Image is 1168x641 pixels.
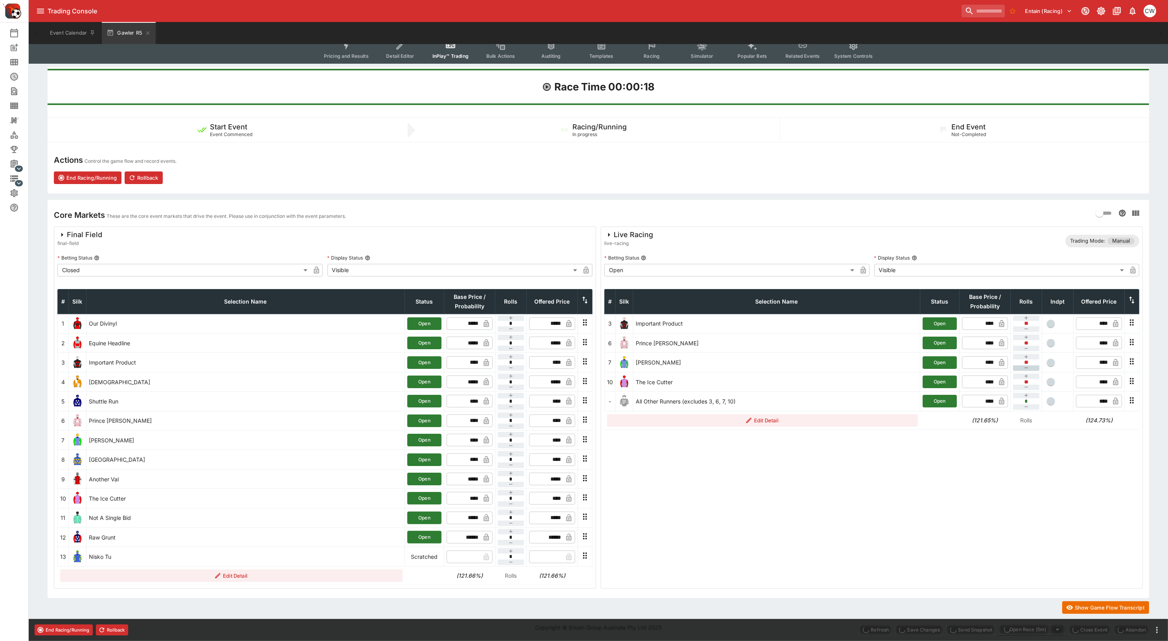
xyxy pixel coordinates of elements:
td: Important Product [633,314,920,333]
p: Display Status [327,254,363,261]
td: 12 [58,527,69,547]
th: Selection Name [86,289,405,314]
th: Offered Price [527,289,578,314]
td: 3 [605,314,616,333]
img: runner 6 [71,414,84,427]
td: 6 [605,333,616,353]
img: runner 12 [71,531,84,543]
button: Open [407,395,441,407]
button: Open [407,492,441,505]
td: 10 [58,489,69,508]
button: Open [407,531,441,543]
div: Final Field [57,230,102,239]
th: Status [405,289,444,314]
img: runner 4 [71,376,84,388]
img: runner 10 [618,376,631,388]
div: Tournaments [9,145,31,154]
p: Betting Status [604,254,639,261]
th: Offered Price [1074,289,1125,314]
div: split button [999,624,1065,635]
img: runner 11 [71,512,84,524]
button: Edit Detail [60,569,403,582]
button: more [1152,625,1162,635]
div: New Event [9,43,31,52]
button: Event Calendar [45,22,100,44]
img: runner 10 [71,492,84,505]
td: All Other Runners (excludes 3, 6, 7, 10) [633,392,920,411]
td: - [605,392,616,411]
p: These are the core event markets that drive the event. Please use in conjunction with the event p... [107,212,346,220]
p: Trading Mode: [1070,237,1105,245]
th: Status [920,289,960,314]
span: In progress [573,131,598,137]
th: # [58,289,69,314]
span: Manual [1107,237,1135,245]
span: Simulator [691,53,713,59]
th: Rolls [1011,289,1042,314]
span: Bulk Actions [486,53,515,59]
span: Related Events [785,53,820,59]
div: Categories [9,130,31,140]
span: final-field [57,239,102,247]
button: Rollback [96,624,128,635]
td: 5 [58,392,69,411]
div: Visible [874,264,1127,276]
span: Popular Bets [738,53,767,59]
button: Toggle light/dark mode [1094,4,1108,18]
td: Prince [PERSON_NAME] [633,333,920,353]
button: Open [407,453,441,466]
span: Racing [644,53,660,59]
button: open drawer [33,4,48,18]
td: Nisko Tu [86,547,405,566]
div: Futures [9,72,31,81]
th: Base Price / Probability [444,289,495,314]
div: System Settings [9,188,31,198]
td: [DEMOGRAPHIC_DATA] [86,372,405,391]
button: Open [407,414,441,427]
td: The Ice Cutter [86,489,405,508]
h5: End Event [951,122,986,131]
span: Auditing [541,53,561,59]
td: Raw Grunt [86,527,405,547]
td: 11 [58,508,69,527]
td: 2 [58,333,69,353]
span: Detail Editor [386,53,414,59]
img: runner 7 [71,434,84,446]
button: Open [923,317,957,330]
td: Shuttle Run [86,392,405,411]
h1: Race Time 00:00:18 [555,80,655,94]
span: Not-Completed [951,131,986,137]
p: Display Status [874,254,910,261]
div: Visible [327,264,580,276]
img: runner 13 [71,551,84,563]
div: Live Racing [604,230,653,239]
button: Open [923,337,957,349]
img: blank-silk.png [618,395,631,407]
span: Templates [589,53,613,59]
img: runner 2 [71,337,84,349]
img: runner 1 [71,317,84,330]
button: Open [923,356,957,369]
td: 3 [58,353,69,372]
td: Equine Headline [86,333,405,353]
td: 10 [605,372,616,391]
span: live-racing [604,239,653,247]
th: Base Price / Probability [960,289,1011,314]
img: runner 8 [71,453,84,466]
button: Betting Status [94,255,99,261]
div: Infrastructure [9,174,31,183]
span: Pricing and Results [324,53,369,59]
div: Help & Support [9,203,31,212]
button: Open [407,434,441,446]
h6: (121.65%) [962,416,1008,424]
td: 9 [58,469,69,488]
td: 8 [58,450,69,469]
button: Gawler R5 [102,22,156,44]
td: 7 [605,353,616,372]
button: End Racing/Running [54,171,121,184]
img: runner 3 [618,317,631,330]
img: runner 6 [618,337,631,349]
div: Search [9,87,31,96]
button: Open [407,337,441,349]
img: runner 9 [71,473,84,485]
